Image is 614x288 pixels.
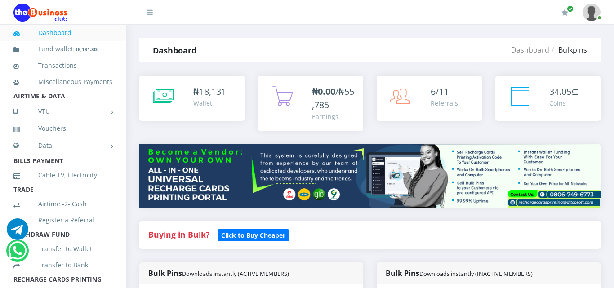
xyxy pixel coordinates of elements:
a: Click to Buy Cheaper [218,229,289,240]
div: Referrals [431,98,458,108]
i: Renew/Upgrade Subscription [561,9,568,16]
strong: Bulk Pins [386,268,533,278]
a: ₦18,131 Wallet [139,76,245,121]
span: 34.05 [549,85,571,97]
a: VTU [13,100,112,123]
a: Fund wallet[18,131.30] [13,39,112,60]
img: User [583,4,601,21]
strong: Bulk Pins [148,268,289,278]
b: ₦0.00 [312,85,335,97]
div: Wallet [193,98,226,108]
a: Cable TV, Electricity [13,165,112,186]
small: Downloads instantly (INACTIVE MEMBERS) [419,270,533,278]
b: Click to Buy Cheaper [221,231,285,239]
small: Downloads instantly (ACTIVE MEMBERS) [182,270,289,278]
img: multitenant_rcp.png [139,144,601,208]
span: /₦55,785 [312,85,354,111]
a: Chat for support [7,225,28,240]
div: Coins [549,98,579,108]
div: ₦ [193,85,226,98]
span: Renew/Upgrade Subscription [567,5,574,12]
small: [ ] [73,46,98,53]
a: Transfer to Bank [13,255,112,275]
a: Transfer to Wallet [13,239,112,259]
div: ⊆ [549,85,579,98]
div: Earnings [312,112,354,121]
strong: Buying in Bulk? [148,229,209,240]
a: Register a Referral [13,210,112,230]
a: 6/11 Referrals [377,76,482,121]
a: Transactions [13,55,112,76]
a: Airtime -2- Cash [13,194,112,214]
b: 18,131.30 [75,46,97,53]
span: 6/11 [431,85,449,97]
span: 18,131 [199,85,226,97]
img: Logo [13,4,67,22]
a: Chat for support [8,247,27,261]
a: Vouchers [13,118,112,139]
a: Dashboard [13,22,112,43]
strong: Dashboard [153,45,196,56]
a: Miscellaneous Payments [13,71,112,92]
a: Dashboard [511,45,549,55]
a: ₦0.00/₦55,785 Earnings [258,76,363,131]
a: Data [13,134,112,157]
li: Bulkpins [549,44,587,55]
